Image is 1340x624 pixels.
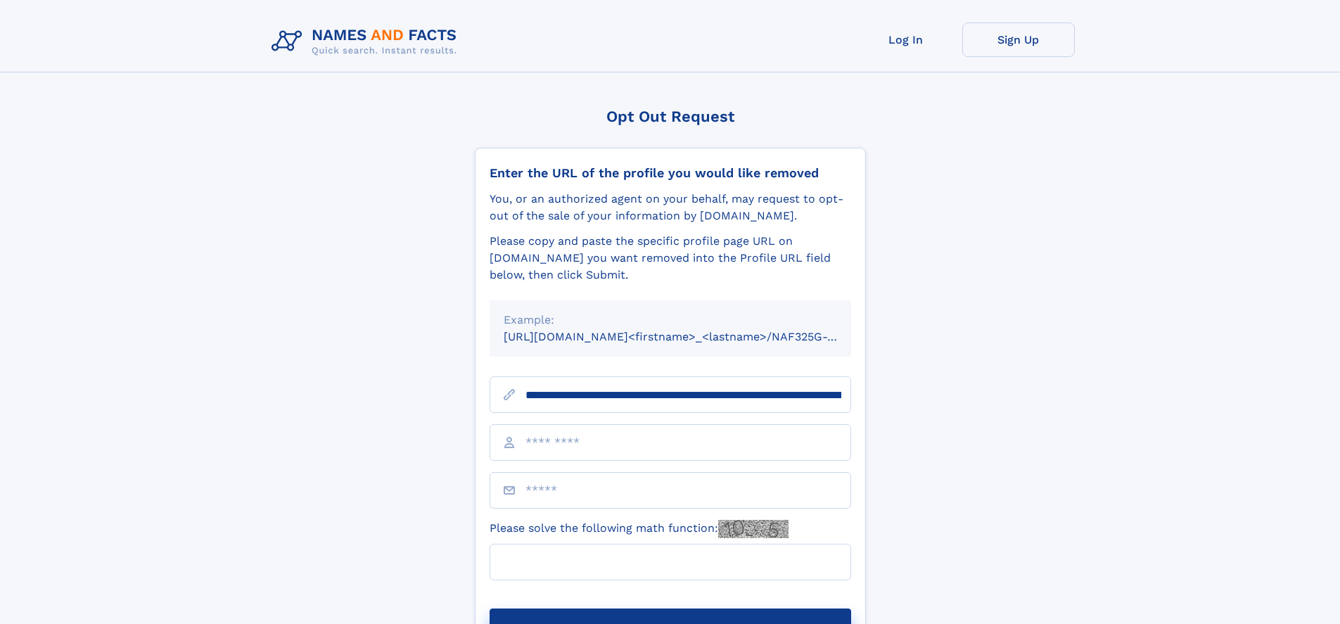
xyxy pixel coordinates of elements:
[504,312,837,329] div: Example:
[490,165,851,181] div: Enter the URL of the profile you would like removed
[490,191,851,224] div: You, or an authorized agent on your behalf, may request to opt-out of the sale of your informatio...
[475,108,866,125] div: Opt Out Request
[490,233,851,284] div: Please copy and paste the specific profile page URL on [DOMAIN_NAME] you want removed into the Pr...
[490,520,789,538] label: Please solve the following math function:
[266,23,468,61] img: Logo Names and Facts
[962,23,1075,57] a: Sign Up
[504,330,878,343] small: [URL][DOMAIN_NAME]<firstname>_<lastname>/NAF325G-xxxxxxxx
[850,23,962,57] a: Log In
